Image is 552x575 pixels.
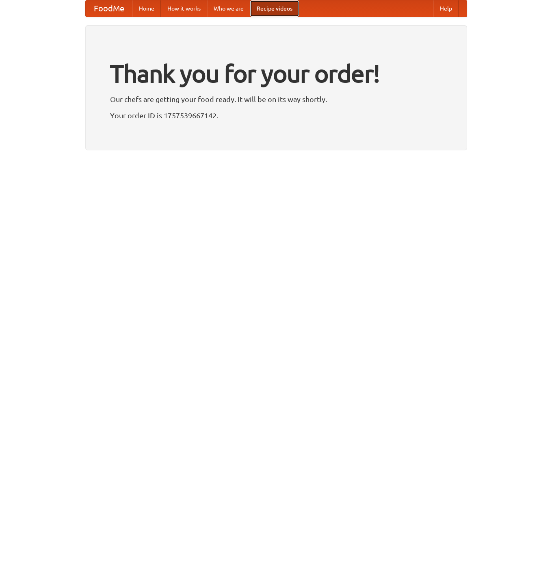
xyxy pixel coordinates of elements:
[110,54,442,93] h1: Thank you for your order!
[110,93,442,105] p: Our chefs are getting your food ready. It will be on its way shortly.
[132,0,161,17] a: Home
[207,0,250,17] a: Who we are
[161,0,207,17] a: How it works
[433,0,459,17] a: Help
[250,0,299,17] a: Recipe videos
[110,109,442,122] p: Your order ID is 1757539667142.
[86,0,132,17] a: FoodMe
